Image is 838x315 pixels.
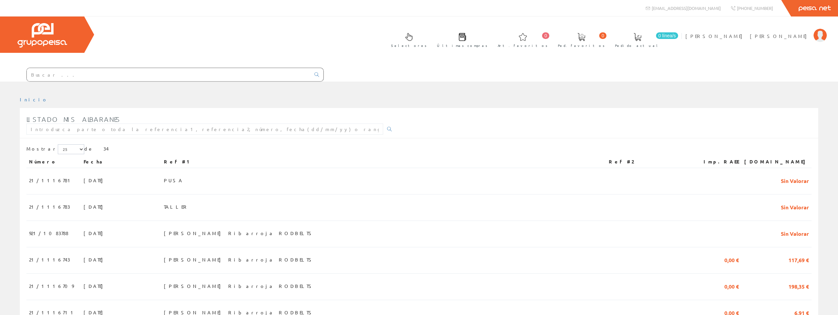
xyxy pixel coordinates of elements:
[737,5,773,11] span: [PHONE_NUMBER]
[26,115,121,123] span: Listado mis albaranes
[29,254,70,265] span: 21/1116743
[781,175,809,186] span: Sin Valorar
[164,254,314,265] span: [PERSON_NAME] Ribarroja RODBELTS
[26,144,812,156] div: de 34
[164,227,314,239] span: [PERSON_NAME] Ribarroja RODBELTS
[84,175,106,186] span: [DATE]
[81,156,161,168] th: Fecha
[384,27,430,52] a: Selectores
[606,156,692,168] th: Ref #2
[724,254,739,265] span: 0,00 €
[18,23,67,48] img: Grupo Peisa
[652,5,721,11] span: [EMAIL_ADDRESS][DOMAIN_NAME]
[542,32,549,39] span: 0
[391,42,427,49] span: Selectores
[29,175,73,186] span: 21/1116781
[656,32,678,39] span: 0 línea/s
[58,144,84,154] select: Mostrar
[26,156,81,168] th: Número
[558,42,605,49] span: Ped. favoritos
[27,68,310,81] input: Buscar ...
[164,201,189,212] span: TALLER
[84,254,106,265] span: [DATE]
[84,201,106,212] span: [DATE]
[29,201,70,212] span: 21/1116783
[599,32,606,39] span: 0
[788,280,809,292] span: 198,35 €
[615,42,660,49] span: Pedido actual
[685,27,827,34] a: [PERSON_NAME] [PERSON_NAME]
[29,227,68,239] span: 921/1083788
[20,96,48,102] a: Inicio
[430,27,491,52] a: Últimas compras
[498,42,548,49] span: Art. favoritos
[742,156,812,168] th: [DOMAIN_NAME]
[164,175,183,186] span: PUSA
[26,123,383,135] input: Introduzca parte o toda la referencia1, referencia2, número, fecha(dd/mm/yy) o rango de fechas(dd...
[84,280,106,292] span: [DATE]
[29,280,74,292] span: 21/1116709
[164,280,314,292] span: [PERSON_NAME] Ribarroja RODBELTS
[781,227,809,239] span: Sin Valorar
[26,144,84,154] label: Mostrar
[692,156,742,168] th: Imp.RAEE
[781,201,809,212] span: Sin Valorar
[84,227,106,239] span: [DATE]
[437,42,488,49] span: Últimas compras
[161,156,606,168] th: Ref #1
[724,280,739,292] span: 0,00 €
[685,33,810,39] span: [PERSON_NAME] [PERSON_NAME]
[788,254,809,265] span: 117,69 €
